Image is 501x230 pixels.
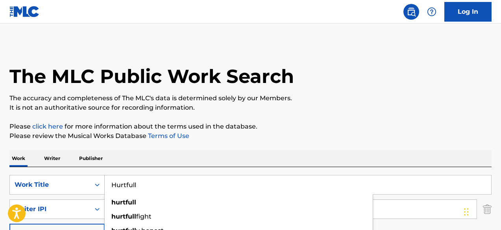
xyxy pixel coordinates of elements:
[9,103,492,112] p: It is not an authoritative source for recording information.
[111,199,136,206] strong: hurtfull
[464,200,469,224] div: Drag
[403,4,419,20] a: Public Search
[407,7,416,17] img: search
[9,150,28,167] p: Work
[111,213,136,220] strong: hurtfull
[15,180,85,190] div: Work Title
[9,122,492,131] p: Please for more information about the terms used in the database.
[9,131,492,141] p: Please review the Musical Works Database
[462,192,501,230] iframe: Chat Widget
[136,213,152,220] span: fight
[424,4,440,20] div: Help
[9,6,40,17] img: MLC Logo
[444,2,492,22] a: Log In
[427,7,436,17] img: help
[42,150,63,167] p: Writer
[77,150,105,167] p: Publisher
[9,64,294,88] h1: The MLC Public Work Search
[146,132,189,140] a: Terms of Use
[15,204,85,214] div: Writer IPI
[32,123,63,130] a: click here
[9,94,492,103] p: The accuracy and completeness of The MLC's data is determined solely by our Members.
